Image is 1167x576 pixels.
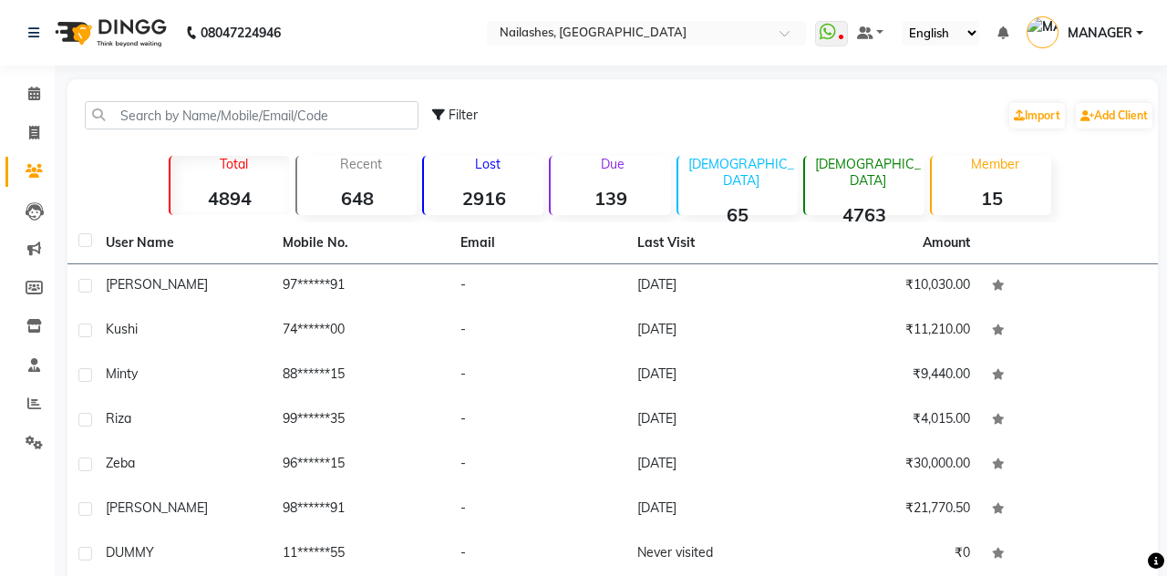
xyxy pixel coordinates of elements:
a: Add Client [1076,103,1152,129]
span: Zeba [106,455,135,471]
td: [DATE] [626,398,803,443]
span: Kushi [106,321,138,337]
td: - [449,398,626,443]
img: logo [46,7,171,58]
th: Mobile No. [272,222,449,264]
strong: 2916 [424,187,543,210]
span: Riza [106,410,131,427]
td: ₹30,000.00 [803,443,980,488]
strong: 4894 [170,187,290,210]
td: ₹10,030.00 [803,264,980,309]
td: [DATE] [626,354,803,398]
td: [DATE] [626,309,803,354]
td: - [449,264,626,309]
p: Recent [305,156,417,172]
strong: 4763 [805,203,924,226]
th: Email [449,222,626,264]
b: 08047224946 [201,7,281,58]
span: DUMMY [106,544,154,561]
td: - [449,354,626,398]
th: Amount [912,222,981,263]
p: [DEMOGRAPHIC_DATA] [812,156,924,189]
img: MANAGER [1027,16,1059,48]
span: [PERSON_NAME] [106,276,208,293]
th: Last Visit [626,222,803,264]
a: Import [1009,103,1065,129]
strong: 139 [551,187,670,210]
td: ₹9,440.00 [803,354,980,398]
strong: 648 [297,187,417,210]
input: Search by Name/Mobile/Email/Code [85,101,418,129]
p: Lost [431,156,543,172]
td: [DATE] [626,264,803,309]
td: ₹4,015.00 [803,398,980,443]
td: - [449,443,626,488]
p: Member [939,156,1051,172]
p: Total [178,156,290,172]
span: Filter [449,107,478,123]
strong: 65 [678,203,798,226]
th: User Name [95,222,272,264]
td: - [449,309,626,354]
span: [PERSON_NAME] [106,499,208,516]
p: Due [554,156,670,172]
span: MANAGER [1068,24,1132,43]
td: ₹11,210.00 [803,309,980,354]
p: [DEMOGRAPHIC_DATA] [686,156,798,189]
td: [DATE] [626,488,803,532]
strong: 15 [932,187,1051,210]
span: Minty [106,365,138,382]
td: [DATE] [626,443,803,488]
td: - [449,488,626,532]
td: ₹21,770.50 [803,488,980,532]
